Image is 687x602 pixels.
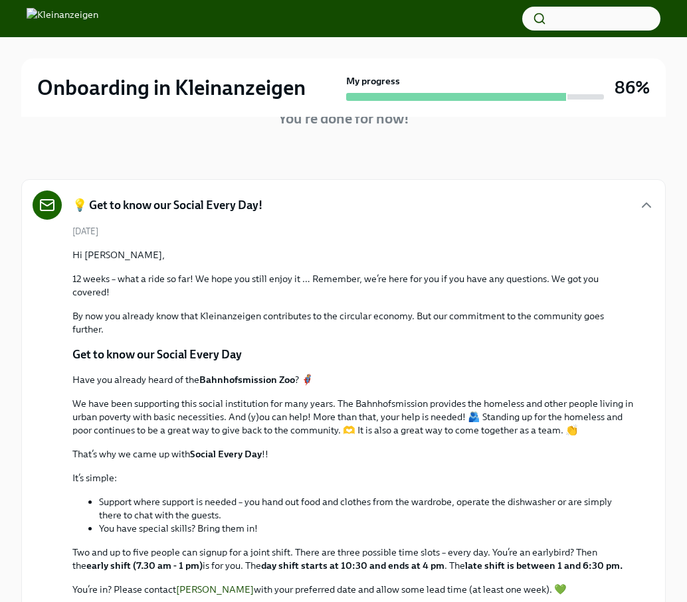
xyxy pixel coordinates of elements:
[27,8,98,29] img: Kleinanzeigen
[72,583,633,596] p: You’re in? Please contact with your preferred date and allow some lead time (at least one week). 💚
[99,495,633,522] li: Support where support is needed – you hand out food and clothes from the wardrobe, operate the di...
[199,374,295,386] strong: Bahnhofsmission Zoo
[465,560,623,571] strong: late shift is between 1 and 6:30 pm.
[72,197,262,213] h5: 💡 Get to know our Social Every Day!
[86,560,203,571] strong: early shift (7.30 am - 1 pm)
[72,225,98,238] span: [DATE]
[72,373,633,386] p: Have you already heard of the ? 🦸
[176,583,254,595] a: [PERSON_NAME]
[72,272,633,299] p: 12 weeks – what a ride so far! We hope you still enjoy it … Remember, we’re here for you if you h...
[346,74,400,88] strong: My progress
[615,76,650,100] h3: 86%
[99,522,633,535] li: You have special skills? Bring them in!
[72,309,633,336] p: By now you already know that Kleinanzeigen contributes to the circular economy. But our commitmen...
[278,109,409,129] h4: You're done for now!
[261,560,444,571] strong: day shift starts at 10:30 and ends at 4 pm
[190,448,262,460] strong: Social Every Day
[72,447,633,461] p: That’s why we came up with !!
[72,397,633,437] p: We have been supporting this social institution for many years. The Bahnhofsmission provides the ...
[72,471,633,485] p: It’s simple:
[72,346,242,362] p: Get to know our Social Every Day
[72,546,633,572] p: Two and up to five people can signup for a joint shift. There are three possible time slots – eve...
[37,74,306,101] h2: Onboarding in Kleinanzeigen
[72,248,633,262] p: Hi [PERSON_NAME],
